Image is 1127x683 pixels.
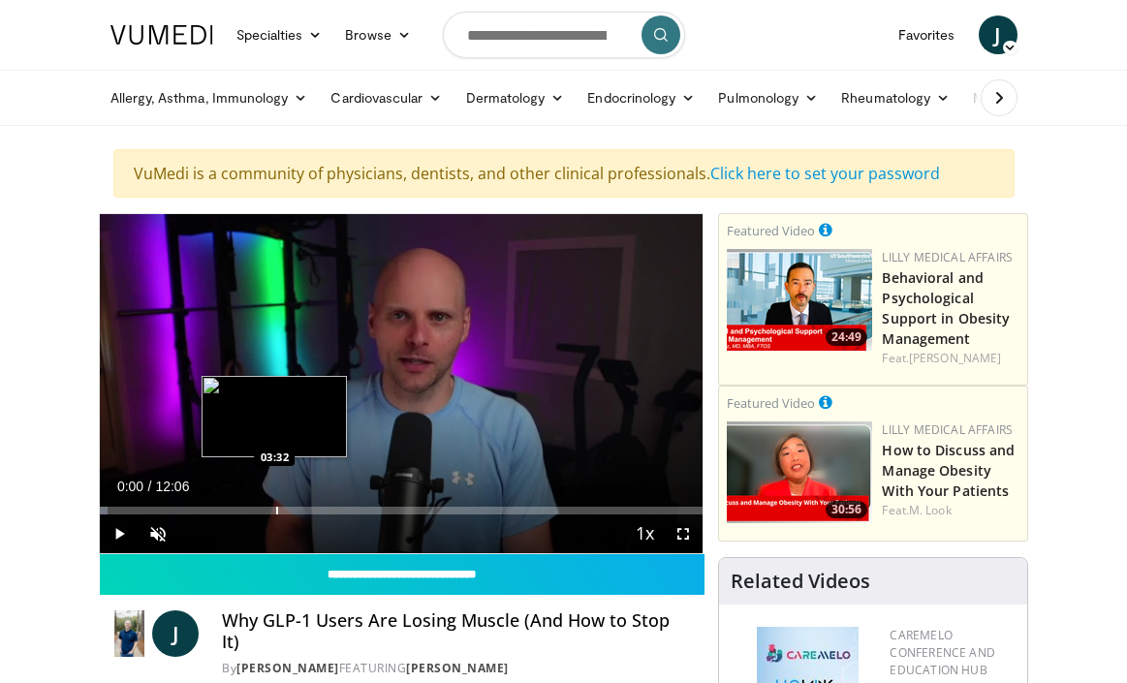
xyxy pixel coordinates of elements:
[706,78,830,117] a: Pulmonology
[333,16,423,54] a: Browse
[222,610,688,652] h4: Why GLP-1 Users Are Losing Muscle (And How to Stop It)
[882,249,1013,265] a: Lilly Medical Affairs
[727,222,815,239] small: Featured Video
[664,514,703,553] button: Fullscreen
[731,570,870,593] h4: Related Videos
[887,16,967,54] a: Favorites
[222,660,688,677] div: By FEATURING
[727,394,815,412] small: Featured Video
[710,163,940,184] a: Click here to set your password
[909,350,1001,366] a: [PERSON_NAME]
[890,627,994,678] a: CaReMeLO Conference and Education Hub
[727,421,872,523] img: c98a6a29-1ea0-4bd5-8cf5-4d1e188984a7.png.150x105_q85_crop-smart_upscale.png
[727,249,872,351] img: ba3304f6-7838-4e41-9c0f-2e31ebde6754.png.150x105_q85_crop-smart_upscale.png
[114,610,145,657] img: Dr. Jordan Rennicke
[826,328,867,346] span: 24:49
[319,78,454,117] a: Cardiovascular
[826,501,867,518] span: 30:56
[909,502,952,518] a: M. Look
[100,507,704,514] div: Progress Bar
[625,514,664,553] button: Playback Rate
[727,421,872,523] a: 30:56
[100,514,139,553] button: Play
[152,610,199,657] a: J
[110,25,213,45] img: VuMedi Logo
[100,214,704,553] video-js: Video Player
[202,376,347,457] img: image.jpeg
[236,660,339,676] a: [PERSON_NAME]
[830,78,961,117] a: Rheumatology
[113,149,1015,198] div: VuMedi is a community of physicians, dentists, and other clinical professionals.
[443,12,685,58] input: Search topics, interventions
[576,78,706,117] a: Endocrinology
[155,479,189,494] span: 12:06
[117,479,143,494] span: 0:00
[225,16,334,54] a: Specialties
[979,16,1017,54] a: J
[99,78,320,117] a: Allergy, Asthma, Immunology
[882,441,1015,500] a: How to Discuss and Manage Obesity With Your Patients
[882,268,1010,348] a: Behavioral and Psychological Support in Obesity Management
[139,514,177,553] button: Unmute
[882,502,1019,519] div: Feat.
[882,350,1019,367] div: Feat.
[882,421,1013,438] a: Lilly Medical Affairs
[148,479,152,494] span: /
[406,660,509,676] a: [PERSON_NAME]
[727,249,872,351] a: 24:49
[454,78,577,117] a: Dermatology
